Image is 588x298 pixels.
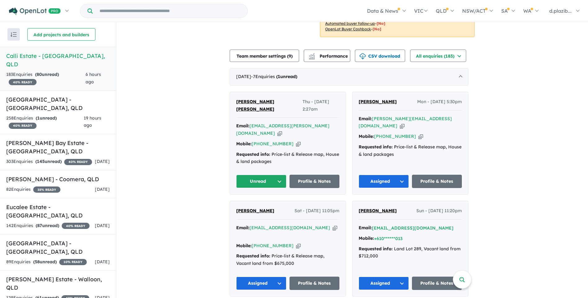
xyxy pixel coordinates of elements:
strong: ( unread) [33,259,57,265]
div: 142 Enquir ies [6,222,90,230]
span: 145 [37,159,45,164]
h5: [GEOGRAPHIC_DATA] - [GEOGRAPHIC_DATA] , QLD [6,95,110,112]
button: Unread [236,175,286,188]
strong: Requested info: [359,144,393,150]
a: [EMAIL_ADDRESS][PERSON_NAME][DOMAIN_NAME] [236,123,329,136]
span: [DATE] [95,159,110,164]
strong: Mobile: [359,134,374,139]
span: Performance [310,53,348,59]
div: Land Lot 289, Vacant land from $712,000 [359,245,462,260]
span: 80 [37,72,42,77]
img: Openlot PRO Logo White [9,7,61,15]
span: 1 [37,115,40,121]
div: Price-list & Release map, House & land packages [359,143,462,158]
img: bar-chart.svg [309,55,315,59]
span: 35 % READY [33,186,60,193]
a: [PERSON_NAME][EMAIL_ADDRESS][DOMAIN_NAME] [359,116,452,129]
u: OpenLot Buyer Cashback [325,27,371,31]
button: [EMAIL_ADDRESS][DOMAIN_NAME] [372,225,453,231]
button: Copy [418,133,423,140]
button: Assigned [359,277,409,290]
button: Copy [277,130,282,137]
span: [PERSON_NAME] [PERSON_NAME] [236,99,274,112]
span: 1 [278,74,280,79]
strong: Email: [236,123,250,129]
span: [DATE] [95,259,110,265]
strong: Requested info: [359,246,393,252]
strong: Email: [236,225,250,230]
span: Sat - [DATE] 11:05pm [294,207,339,215]
h5: [GEOGRAPHIC_DATA] - [GEOGRAPHIC_DATA] , QLD [6,239,110,256]
div: Price-list & Release map, Vacant land from $675,000 [236,252,339,267]
button: Copy [296,243,301,249]
strong: Requested info: [236,151,270,157]
span: 10 % READY [59,259,87,265]
strong: Email: [359,225,372,230]
strong: Mobile: [236,243,252,248]
a: [PERSON_NAME] [359,98,397,106]
a: Profile & Notes [290,175,340,188]
img: line-chart.svg [309,53,315,57]
strong: ( unread) [36,223,59,228]
button: Assigned [359,175,409,188]
div: 183 Enquir ies [6,71,86,86]
a: [PERSON_NAME] [236,207,274,215]
div: 82 Enquir ies [6,186,60,193]
input: Try estate name, suburb, builder or developer [94,4,246,18]
a: [EMAIL_ADDRESS][DOMAIN_NAME] [250,225,330,230]
span: 40 % READY [64,159,92,165]
h5: Calli Estate - [GEOGRAPHIC_DATA] , QLD [6,52,110,68]
button: Copy [400,123,405,129]
a: [PERSON_NAME] [PERSON_NAME] [236,98,303,113]
span: [PERSON_NAME] [359,99,397,104]
a: [PHONE_NUMBER] [252,141,294,147]
a: Profile & Notes [412,277,462,290]
div: 303 Enquir ies [6,158,92,165]
div: [DATE] [230,68,468,85]
span: - 7 Enquir ies [251,74,297,79]
span: Thu - [DATE] 2:27am [303,98,339,113]
button: Performance [304,50,350,62]
strong: Email: [359,116,372,121]
button: Assigned [236,277,286,290]
span: 58 [35,259,40,265]
a: [PHONE_NUMBER] [374,134,416,139]
button: Copy [333,225,337,231]
button: Team member settings (9) [230,50,299,62]
div: 258 Enquir ies [6,115,84,129]
button: Add projects and builders [27,28,95,41]
span: 87 [37,223,42,228]
strong: Mobile: [236,141,252,147]
strong: Requested info: [236,253,270,259]
span: [No] [373,27,381,31]
strong: Mobile: [359,235,374,241]
strong: ( unread) [35,72,59,77]
button: All enquiries (183) [410,50,466,62]
h5: [PERSON_NAME] - Coomera , QLD [6,175,110,183]
a: Profile & Notes [412,175,462,188]
span: Mon - [DATE] 5:30pm [417,98,462,106]
strong: ( unread) [35,159,62,164]
div: 89 Enquir ies [6,258,87,266]
img: download icon [360,53,366,59]
span: Sun - [DATE] 11:20pm [416,207,462,215]
button: Copy [296,141,301,147]
a: [PERSON_NAME] [359,207,397,215]
button: CSV download [355,50,405,62]
span: 40 % READY [9,79,37,85]
span: [PERSON_NAME] [359,208,397,213]
span: d.plazib... [549,8,572,14]
strong: ( unread) [276,74,297,79]
h5: [PERSON_NAME] Estate - Walloon , QLD [6,275,110,292]
span: 19 hours ago [84,115,101,128]
span: [DATE] [95,223,110,228]
h5: Eucalee Estate - [GEOGRAPHIC_DATA] , QLD [6,203,110,220]
span: [DATE] [95,186,110,192]
div: Price-list & Release map, House & land packages [236,151,339,166]
u: Automated buyer follow-up [325,21,375,26]
span: 40 % READY [9,123,37,129]
a: Profile & Notes [290,277,340,290]
a: [PHONE_NUMBER] [252,243,294,248]
strong: ( unread) [36,115,57,121]
span: 9 [289,53,291,59]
